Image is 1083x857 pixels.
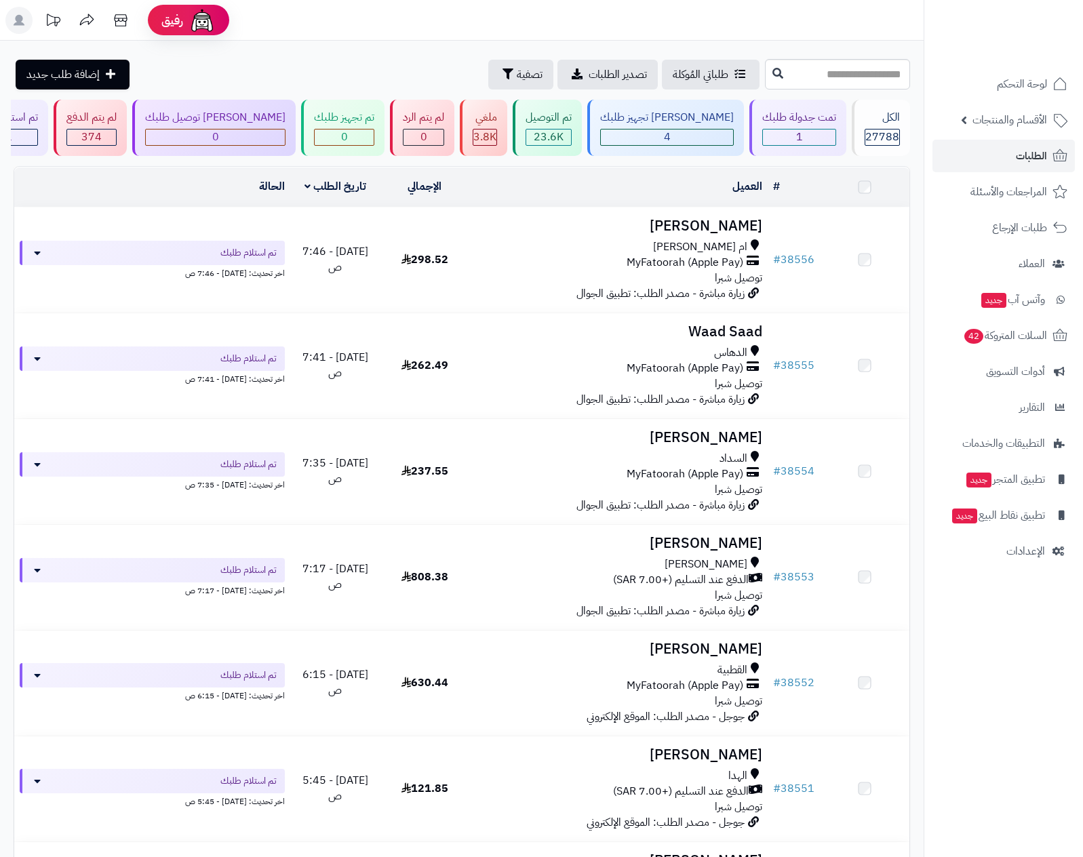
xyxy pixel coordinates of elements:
[992,218,1047,237] span: طلبات الإرجاع
[401,463,448,479] span: 237.55
[773,569,781,585] span: #
[951,506,1045,525] span: تطبيق نقاط البيع
[403,129,444,145] div: 0
[773,178,780,195] a: #
[963,326,1047,345] span: السلات المتروكة
[715,481,762,498] span: توصيل شبرا
[980,290,1045,309] span: وآتس آب
[972,111,1047,129] span: الأقسام والمنتجات
[475,430,762,445] h3: [PERSON_NAME]
[747,100,849,156] a: تمت جدولة طلبك 1
[662,60,760,89] a: طلباتي المُوكلة
[849,100,913,156] a: الكل27788
[475,641,762,657] h3: [PERSON_NAME]
[475,218,762,234] h3: [PERSON_NAME]
[20,793,285,808] div: اخر تحديث: [DATE] - 5:45 ص
[189,7,216,34] img: ai-face.png
[16,60,130,89] a: إضافة طلب جديد
[145,110,285,125] div: [PERSON_NAME] توصيل طلبك
[576,603,745,619] span: زيارة مباشرة - مصدر الطلب: تطبيق الجوال
[865,110,900,125] div: الكل
[1019,398,1045,417] span: التقارير
[932,499,1075,532] a: تطبيق نقاط البيعجديد
[981,293,1006,308] span: جديد
[302,666,368,698] span: [DATE] - 6:15 ص
[762,110,836,125] div: تمت جدولة طلبك
[220,246,277,260] span: تم استلام طلبك
[576,391,745,407] span: زيارة مباشرة - مصدر الطلب: تطبيق الجوال
[526,129,571,145] div: 23556
[130,100,298,156] a: [PERSON_NAME] توصيل طلبك 0
[965,470,1045,489] span: تطبيق المتجر
[20,687,285,702] div: اخر تحديث: [DATE] - 6:15 ص
[473,110,497,125] div: ملغي
[773,463,781,479] span: #
[763,129,835,145] div: 1
[510,100,585,156] a: تم التوصيل 23.6K
[220,352,277,365] span: تم استلام طلبك
[475,536,762,551] h3: [PERSON_NAME]
[220,563,277,577] span: تم استلام طلبك
[932,212,1075,244] a: طلبات الإرجاع
[773,569,814,585] a: #38553
[401,252,448,268] span: 298.52
[627,466,743,482] span: MyFatoorah (Apple Pay)
[314,110,374,125] div: تم تجهيز طلبك
[932,283,1075,316] a: وآتس آبجديد
[715,587,762,603] span: توصيل شبرا
[587,814,745,831] span: جوجل - مصدر الطلب: الموقع الإلكتروني
[932,140,1075,172] a: الطلبات
[534,129,564,145] span: 23.6K
[1006,542,1045,561] span: الإعدادات
[420,129,427,145] span: 0
[970,182,1047,201] span: المراجعات والأسئلة
[773,463,814,479] a: #38554
[401,569,448,585] span: 808.38
[26,66,100,83] span: إضافة طلب جديد
[20,371,285,385] div: اخر تحديث: [DATE] - 7:41 ص
[717,662,747,678] span: القطبية
[20,265,285,279] div: اخر تحديث: [DATE] - 7:46 ص
[653,239,747,255] span: ام [PERSON_NAME]
[932,535,1075,567] a: الإعدادات
[304,178,366,195] a: تاريخ الطلب
[488,60,553,89] button: تصفية
[585,100,747,156] a: [PERSON_NAME] تجهيز طلبك 4
[220,669,277,682] span: تم استلام طلبك
[20,582,285,597] div: اخر تحديث: [DATE] - 7:17 ص
[1019,254,1045,273] span: العملاء
[259,178,285,195] a: الحالة
[773,357,781,374] span: #
[66,110,117,125] div: لم يتم الدفع
[932,319,1075,352] a: السلات المتروكة42
[302,772,368,804] span: [DATE] - 5:45 ص
[715,799,762,815] span: توصيل شبرا
[715,376,762,392] span: توصيل شبرا
[51,100,130,156] a: لم يتم الدفع 374
[732,178,762,195] a: العميل
[962,434,1045,453] span: التطبيقات والخدمات
[576,285,745,302] span: زيارة مباشرة - مصدر الطلب: تطبيق الجوال
[403,110,444,125] div: لم يتم الرد
[161,12,183,28] span: رفيق
[773,675,814,691] a: #38552
[932,247,1075,280] a: العملاء
[952,509,977,523] span: جديد
[932,355,1075,388] a: أدوات التسويق
[212,129,219,145] span: 0
[964,329,983,344] span: 42
[966,473,991,487] span: جديد
[401,675,448,691] span: 630.44
[401,357,448,374] span: 262.49
[665,557,747,572] span: [PERSON_NAME]
[576,497,745,513] span: زيارة مباشرة - مصدر الطلب: تطبيق الجوال
[728,768,747,784] span: الهدا
[720,451,747,466] span: السداد
[146,129,285,145] div: 0
[796,129,803,145] span: 1
[773,675,781,691] span: #
[773,252,814,268] a: #38556
[220,774,277,788] span: تم استلام طلبك
[1016,146,1047,165] span: الطلبات
[932,68,1075,100] a: لوحة التحكم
